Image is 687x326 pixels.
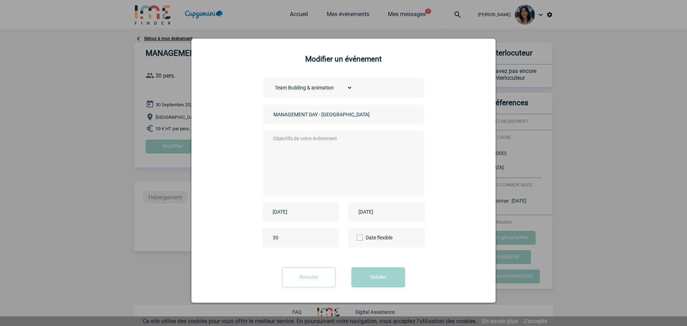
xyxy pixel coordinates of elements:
[271,233,338,242] input: Nombre de participants
[272,110,372,119] input: Nom de l'événement
[282,267,336,287] input: Annuler
[200,55,487,63] h2: Modifier un événement
[357,207,406,216] input: Date de fin
[271,207,320,216] input: Date de début
[351,267,405,287] button: Valider
[357,228,381,248] label: Date flexible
